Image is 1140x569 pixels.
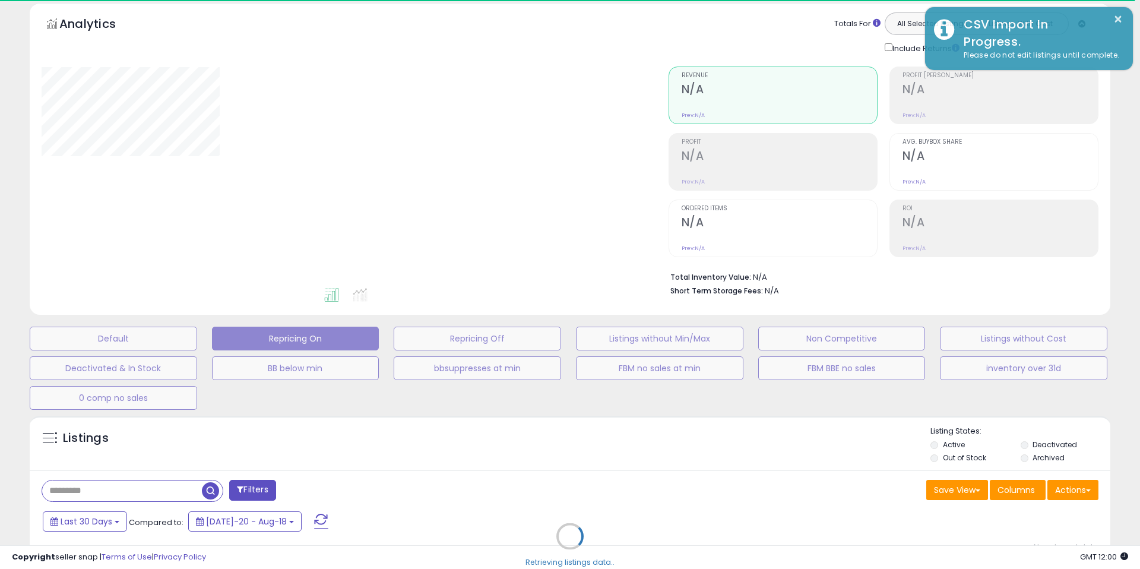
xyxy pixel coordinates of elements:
[682,149,877,165] h2: N/A
[682,245,705,252] small: Prev: N/A
[955,50,1124,61] div: Please do not edit listings until complete.
[940,327,1107,350] button: Listings without Cost
[834,18,881,30] div: Totals For
[670,269,1090,283] li: N/A
[682,72,877,79] span: Revenue
[758,327,926,350] button: Non Competitive
[902,245,926,252] small: Prev: N/A
[12,552,206,563] div: seller snap | |
[682,178,705,185] small: Prev: N/A
[1113,12,1123,27] button: ×
[12,551,55,562] strong: Copyright
[682,83,877,99] h2: N/A
[59,15,139,35] h5: Analytics
[955,16,1124,50] div: CSV Import In Progress.
[902,178,926,185] small: Prev: N/A
[758,356,926,380] button: FBM BBE no sales
[30,386,197,410] button: 0 comp no sales
[682,216,877,232] h2: N/A
[902,83,1098,99] h2: N/A
[902,112,926,119] small: Prev: N/A
[30,327,197,350] button: Default
[30,356,197,380] button: Deactivated & In Stock
[888,16,977,31] button: All Selected Listings
[682,206,877,212] span: Ordered Items
[576,327,743,350] button: Listings without Min/Max
[902,206,1098,212] span: ROI
[212,327,379,350] button: Repricing On
[682,139,877,146] span: Profit
[212,356,379,380] button: BB below min
[670,286,763,296] b: Short Term Storage Fees:
[670,272,751,282] b: Total Inventory Value:
[902,149,1098,165] h2: N/A
[525,557,615,568] div: Retrieving listings data..
[902,72,1098,79] span: Profit [PERSON_NAME]
[902,139,1098,146] span: Avg. Buybox Share
[940,356,1107,380] button: inventory over 31d
[682,112,705,119] small: Prev: N/A
[394,327,561,350] button: Repricing Off
[765,285,779,296] span: N/A
[876,41,974,55] div: Include Returns
[576,356,743,380] button: FBM no sales at min
[394,356,561,380] button: bbsuppresses at min
[902,216,1098,232] h2: N/A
